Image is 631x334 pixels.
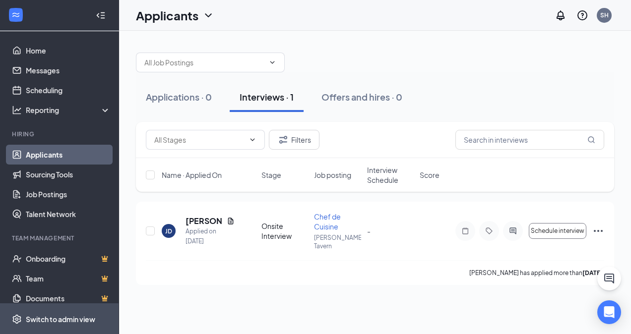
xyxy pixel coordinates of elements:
svg: MagnifyingGlass [587,136,595,144]
svg: Note [459,227,471,235]
svg: ActiveChat [507,227,519,235]
svg: WorkstreamLogo [11,10,21,20]
input: Search in interviews [455,130,604,150]
div: Applications · 0 [146,91,212,103]
div: Interviews · 1 [240,91,294,103]
a: DocumentsCrown [26,288,111,308]
span: Schedule interview [531,227,584,234]
div: Onsite Interview [261,221,308,241]
span: Stage [261,170,281,180]
a: Applicants [26,145,111,165]
p: [PERSON_NAME] has applied more than . [469,269,604,277]
button: ChatActive [597,267,621,290]
svg: Filter [277,134,289,146]
svg: Collapse [96,10,106,20]
input: All Job Postings [144,57,264,68]
svg: Ellipses [592,225,604,237]
div: Team Management [12,234,109,242]
div: JD [165,227,172,235]
a: Messages [26,60,111,80]
span: Name · Applied On [162,170,222,180]
svg: Document [227,217,235,225]
svg: Settings [12,314,22,324]
div: Offers and hires · 0 [321,91,402,103]
div: Reporting [26,105,111,115]
p: [PERSON_NAME] Tavern [314,233,361,250]
button: Filter Filters [269,130,319,150]
svg: Analysis [12,105,22,115]
a: Home [26,41,111,60]
svg: Notifications [555,9,567,21]
svg: ChevronDown [202,9,214,21]
div: Hiring [12,130,109,138]
h5: [PERSON_NAME] [186,216,223,226]
span: - [367,226,371,235]
a: Scheduling [26,80,111,100]
span: Job posting [314,170,351,180]
svg: ChevronDown [249,136,256,144]
input: All Stages [154,134,245,145]
a: Job Postings [26,184,111,204]
span: Score [420,170,440,180]
div: SH [600,11,609,19]
div: Switch to admin view [26,314,95,324]
b: [DATE] [582,269,603,277]
h1: Applicants [136,7,198,24]
svg: ChevronDown [268,58,276,66]
div: Open Intercom Messenger [597,300,621,324]
a: Sourcing Tools [26,165,111,184]
a: TeamCrown [26,269,111,288]
span: Chef de Cuisine [314,212,341,231]
a: OnboardingCrown [26,249,111,269]
span: Interview Schedule [367,165,414,185]
svg: Tag [483,227,495,235]
button: Schedule interview [529,223,586,239]
svg: QuestionInfo [576,9,588,21]
a: Talent Network [26,204,111,224]
div: Applied on [DATE] [186,226,235,246]
svg: ChatActive [603,273,615,284]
